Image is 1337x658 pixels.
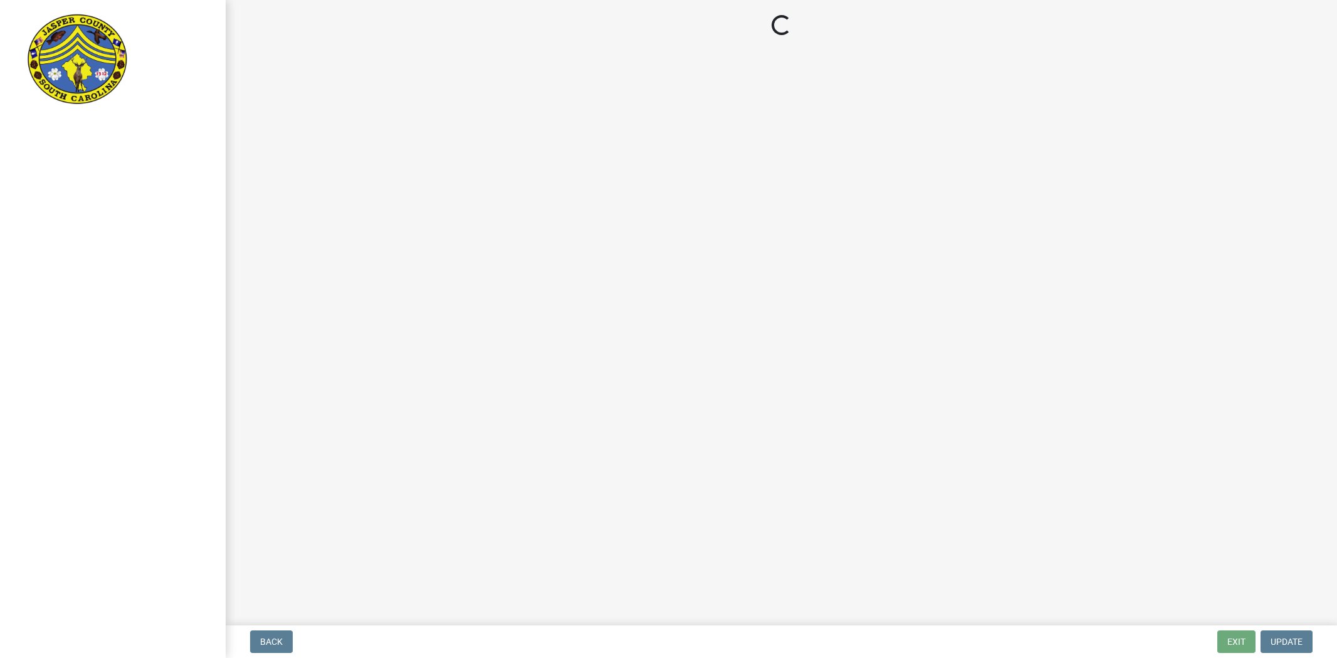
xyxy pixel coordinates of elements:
button: Exit [1217,630,1256,653]
button: Update [1261,630,1313,653]
img: Jasper County, South Carolina [25,13,130,107]
span: Update [1271,637,1303,647]
button: Back [250,630,293,653]
span: Back [260,637,283,647]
